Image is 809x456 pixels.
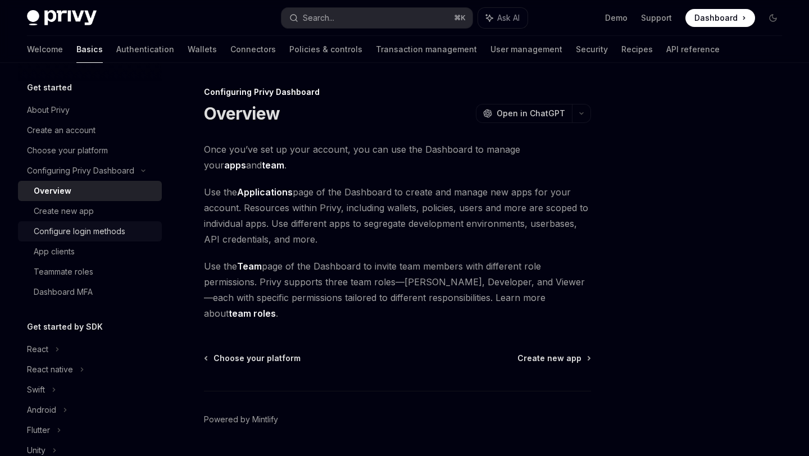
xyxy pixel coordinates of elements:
a: Choose your platform [18,140,162,161]
a: Create new app [18,201,162,221]
div: Configure login methods [34,225,125,238]
a: App clients [18,241,162,262]
a: Create an account [18,120,162,140]
div: React [27,343,48,356]
span: Use the page of the Dashboard to create and manage new apps for your account. Resources within Pr... [204,184,591,247]
a: Connectors [230,36,276,63]
a: Overview [18,181,162,201]
a: Basics [76,36,103,63]
div: Overview [34,184,71,198]
a: Authentication [116,36,174,63]
span: Ask AI [497,12,520,24]
strong: team [262,159,284,171]
a: team roles [229,308,276,320]
div: Flutter [27,423,50,437]
a: Transaction management [376,36,477,63]
div: Search... [303,11,334,25]
a: Dashboard [685,9,755,27]
div: Swift [27,383,45,396]
a: Create new app [517,353,590,364]
img: dark logo [27,10,97,26]
a: Support [641,12,672,24]
a: Configure login methods [18,221,162,241]
a: Demo [605,12,628,24]
div: Teammate roles [34,265,93,279]
button: Toggle dark mode [764,9,782,27]
a: Applications [237,186,293,198]
button: Search...⌘K [281,8,472,28]
div: About Privy [27,103,70,117]
h1: Overview [204,103,280,124]
a: Welcome [27,36,63,63]
h5: Get started by SDK [27,320,103,334]
span: Choose your platform [213,353,301,364]
div: Choose your platform [27,144,108,157]
div: App clients [34,245,75,258]
div: Configuring Privy Dashboard [27,164,134,177]
span: Use the page of the Dashboard to invite team members with different role permissions. Privy suppo... [204,258,591,321]
a: Team [237,261,262,272]
div: React native [27,363,73,376]
span: Dashboard [694,12,738,24]
span: ⌘ K [454,13,466,22]
div: Create an account [27,124,96,137]
a: Dashboard MFA [18,282,162,302]
strong: apps [224,159,246,171]
a: About Privy [18,100,162,120]
a: Security [576,36,608,63]
div: Configuring Privy Dashboard [204,86,591,98]
button: Open in ChatGPT [476,104,572,123]
div: Dashboard MFA [34,285,93,299]
h5: Get started [27,81,72,94]
a: Teammate roles [18,262,162,282]
a: User management [490,36,562,63]
a: Recipes [621,36,653,63]
div: Android [27,403,56,417]
a: Choose your platform [205,353,301,364]
a: API reference [666,36,720,63]
span: Create new app [517,353,581,364]
span: Open in ChatGPT [497,108,565,119]
a: Powered by Mintlify [204,414,278,425]
div: Create new app [34,204,94,218]
a: Wallets [188,36,217,63]
button: Ask AI [478,8,528,28]
a: Policies & controls [289,36,362,63]
span: Once you’ve set up your account, you can use the Dashboard to manage your and . [204,142,591,173]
